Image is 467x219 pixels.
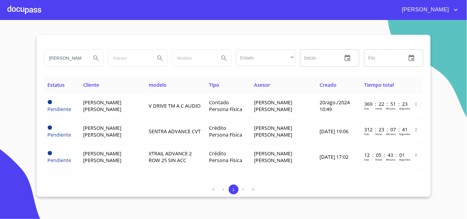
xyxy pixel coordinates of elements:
p: Dias [364,132,369,136]
span: Tipo [209,82,219,88]
span: Crédito Persona Física [209,125,242,138]
p: 369 : 22 : 51 : 23 [364,101,406,107]
span: modelo [149,82,167,88]
span: Pendiente [48,157,71,164]
p: Horas [375,158,382,161]
p: Dias [364,107,369,110]
span: Asesor [254,82,271,88]
div: ​ [236,50,295,66]
p: Segundos [399,107,410,110]
span: SENTRA ADVANCE CVT [149,128,201,135]
span: [PERSON_NAME] [PERSON_NAME] [254,150,292,164]
span: Contado Persona Física [209,99,242,113]
span: Pendiente [48,125,52,130]
span: [PERSON_NAME] [PERSON_NAME] [254,99,292,113]
span: [DATE] 17:02 [320,153,349,160]
button: Search [153,51,167,66]
span: Cliente [83,82,99,88]
span: Pendiente [48,100,52,104]
span: [PERSON_NAME] [PERSON_NAME] [83,99,121,113]
p: 312 : 23 : 07 : 41 [364,126,406,133]
p: Minutos [386,107,396,110]
p: 12 : 05 : 43 : 01 [364,152,406,158]
span: XTRAIL ADVANCE 2 ROW 25 SIN ACC [149,150,192,164]
span: 20/ago./2024 10:49 [320,99,350,113]
input: search [172,50,214,66]
button: Search [217,51,231,66]
p: Minutos [386,132,396,136]
p: Horas [375,107,382,110]
span: [DATE] 19:06 [320,128,349,135]
p: Dias [364,158,369,161]
span: Crédito Persona Física [209,150,242,164]
p: Minutos [386,158,396,161]
p: Horas [375,132,382,136]
span: Pendiente [48,151,52,155]
p: Segundos [399,158,410,161]
span: Tiempo total [364,82,394,88]
span: Creado [320,82,337,88]
span: V DRIVE TM A C AUDIO [149,102,201,109]
p: Segundos [399,132,410,136]
input: search [108,50,150,66]
span: Pendiente [48,106,71,113]
span: Estatus [48,82,65,88]
button: Search [89,51,103,66]
button: account of current user [397,5,460,15]
span: Pendiente [48,131,71,138]
span: [PERSON_NAME] [PERSON_NAME] [83,125,121,138]
span: [PERSON_NAME] [PERSON_NAME] [254,125,292,138]
span: 1 [232,187,235,192]
span: [PERSON_NAME] [397,5,452,15]
span: [PERSON_NAME] [PERSON_NAME] [83,150,121,164]
input: search [44,50,86,66]
button: 1 [229,185,239,194]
